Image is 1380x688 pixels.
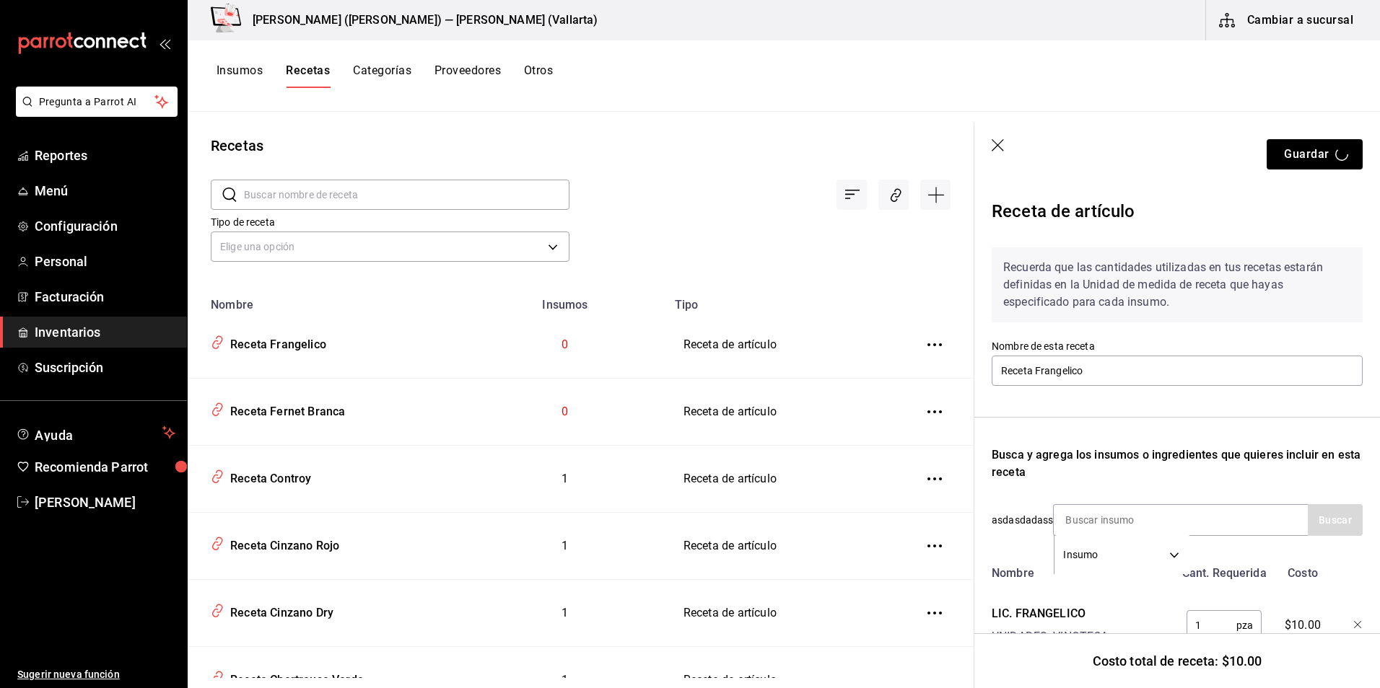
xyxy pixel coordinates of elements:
span: Ayuda [35,424,157,441]
th: Nombre [188,289,464,312]
div: Asociar recetas [878,180,909,210]
button: Proveedores [434,63,501,88]
div: Cant. Requerida [1174,559,1269,582]
span: Configuración [35,216,175,236]
div: Nombre [986,559,1174,582]
span: Reportes [35,146,175,165]
span: 0 [562,405,568,418]
div: Elige una opción [211,231,569,262]
label: Nombre de esta receta [992,341,1363,351]
input: Buscar insumo [1054,505,1198,535]
span: Pregunta a Parrot AI [39,94,155,110]
div: Recetas [211,135,263,156]
div: Receta Cinzano Dry [224,599,333,622]
div: Receta Controy [224,465,311,488]
span: Recomienda Parrot [35,457,175,477]
span: [PERSON_NAME] [35,493,175,512]
td: Receta de artículo [666,580,901,647]
span: Suscripción [35,358,175,377]
span: 1 [562,472,568,485]
div: UNIDADES - VINOTECA [992,628,1108,645]
div: asdasdadass [992,504,1363,536]
span: 0 [562,338,568,351]
div: navigation tabs [217,63,553,88]
span: 1 [562,606,568,619]
div: pza [1187,610,1262,640]
button: Guardar [1267,139,1363,169]
span: Personal [35,252,175,271]
div: Receta Cinzano Rojo [224,532,339,555]
input: Buscar nombre de receta [244,180,569,209]
td: Receta de artículo [666,446,901,513]
div: LIC. FRANGELICO [992,605,1108,622]
h3: [PERSON_NAME] ([PERSON_NAME]) — [PERSON_NAME] (Vallarta) [241,12,598,29]
div: Receta de artículo [992,193,1363,236]
div: Recuerda que las cantidades utilizadas en tus recetas estarán definidas en la Unidad de medida de... [992,247,1363,322]
button: Otros [524,63,553,88]
td: Receta de artículo [666,312,901,379]
div: Agregar receta [920,180,951,210]
span: Inventarios [35,322,175,342]
div: Insumo [1054,535,1191,574]
span: 1 [562,539,568,552]
button: Insumos [217,63,263,88]
label: Tipo de receta [211,217,569,227]
td: Receta de artículo [666,513,901,580]
div: Receta Fernet Branca [224,398,345,420]
th: Insumos [464,289,666,312]
div: Receta Frangelico [224,331,326,353]
div: Costo total de receta: $10.00 [974,633,1380,688]
button: Pregunta a Parrot AI [16,87,178,117]
span: 1 [562,673,568,687]
button: open_drawer_menu [159,38,170,49]
div: Busca y agrega los insumos o ingredientes que quieres incluir en esta receta [992,446,1363,481]
button: Categorías [353,63,411,88]
span: Sugerir nueva función [17,667,175,682]
span: Facturación [35,287,175,306]
td: Receta de artículo [666,379,901,446]
a: Pregunta a Parrot AI [10,105,178,120]
div: Ordenar por [837,180,867,210]
button: Recetas [286,63,330,88]
span: $10.00 [1285,617,1321,634]
span: Menú [35,181,175,200]
th: Tipo [666,289,901,312]
div: Costo [1269,559,1332,582]
input: 0 [1187,611,1236,640]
